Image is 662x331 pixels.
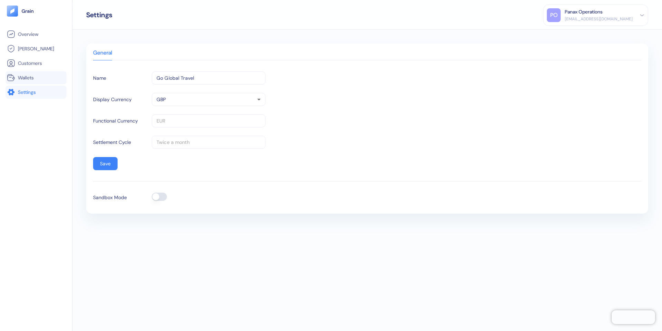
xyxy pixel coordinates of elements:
label: Sandbox Mode [93,194,127,201]
div: Save [100,161,111,166]
span: Settings [18,89,36,96]
a: Overview [7,30,65,38]
iframe: Chatra live chat [612,310,655,324]
img: logo-tablet-V2.svg [7,6,18,17]
label: Name [93,75,106,82]
div: GBP [152,93,265,106]
div: Settings [86,11,112,18]
img: logo [21,9,34,13]
span: Overview [18,31,38,38]
label: Settlement Cycle [93,139,131,146]
div: General [93,50,112,60]
a: Settings [7,88,65,96]
div: [EMAIL_ADDRESS][DOMAIN_NAME] [565,16,633,22]
span: Customers [18,60,42,67]
label: Functional Currency [93,117,138,125]
label: Display Currency [93,96,132,103]
div: PO [547,8,561,22]
a: Customers [7,59,65,67]
a: Wallets [7,74,65,82]
button: Save [93,157,118,170]
a: [PERSON_NAME] [7,45,65,53]
span: Wallets [18,74,34,81]
span: [PERSON_NAME] [18,45,54,52]
div: Panax Operations [565,8,603,16]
